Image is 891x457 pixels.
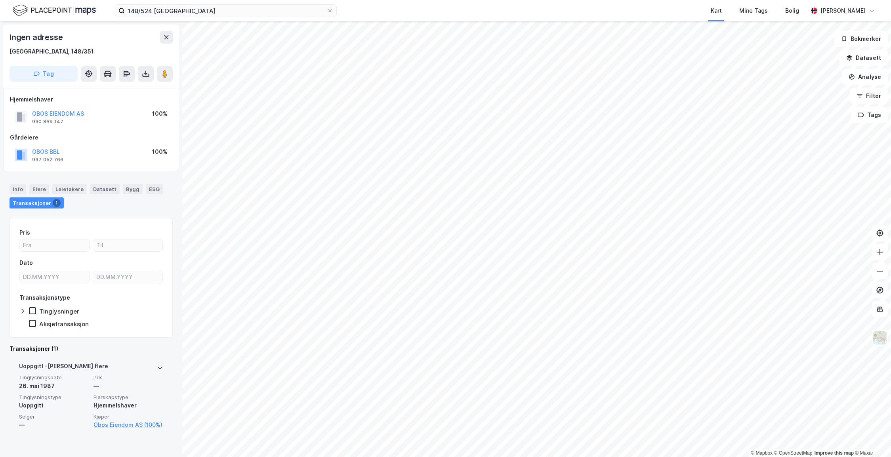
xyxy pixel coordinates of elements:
[850,88,888,104] button: Filter
[19,413,89,420] span: Selger
[834,31,888,47] button: Bokmerker
[19,361,108,374] div: Uoppgitt - [PERSON_NAME] flere
[815,450,854,456] a: Improve this map
[10,133,172,142] div: Gårdeiere
[751,450,773,456] a: Mapbox
[146,184,163,194] div: ESG
[19,394,89,401] span: Tinglysningstype
[10,47,94,56] div: [GEOGRAPHIC_DATA], 148/351
[10,197,64,208] div: Transaksjoner
[152,109,168,119] div: 100%
[53,199,61,207] div: 1
[39,320,89,328] div: Aksjetransaksjon
[52,184,87,194] div: Leietakere
[29,184,49,194] div: Eiere
[20,271,89,283] input: DD.MM.YYYY
[93,401,163,410] div: Hjemmelshaver
[32,119,63,125] div: 930 869 147
[93,420,163,430] a: Obos Eiendom AS (100%)
[93,374,163,381] span: Pris
[19,258,33,268] div: Dato
[10,184,26,194] div: Info
[39,308,79,315] div: Tinglysninger
[90,184,120,194] div: Datasett
[10,66,78,82] button: Tag
[851,419,891,457] div: Kontrollprogram for chat
[739,6,768,15] div: Mine Tags
[10,95,172,104] div: Hjemmelshaver
[152,147,168,157] div: 100%
[711,6,722,15] div: Kart
[93,413,163,420] span: Kjøper
[19,293,70,302] div: Transaksjonstype
[19,420,89,430] div: —
[19,374,89,381] span: Tinglysningsdato
[872,330,887,345] img: Z
[851,419,891,457] iframe: Chat Widget
[851,107,888,123] button: Tags
[10,344,173,354] div: Transaksjoner (1)
[32,157,63,163] div: 937 052 766
[842,69,888,85] button: Analyse
[123,184,143,194] div: Bygg
[19,228,30,237] div: Pris
[93,239,162,251] input: Til
[19,401,89,410] div: Uoppgitt
[820,6,866,15] div: [PERSON_NAME]
[125,5,327,17] input: Søk på adresse, matrikkel, gårdeiere, leietakere eller personer
[10,31,64,44] div: Ingen adresse
[839,50,888,66] button: Datasett
[93,394,163,401] span: Eierskapstype
[774,450,813,456] a: OpenStreetMap
[785,6,799,15] div: Bolig
[19,381,89,391] div: 26. mai 1987
[93,271,162,283] input: DD.MM.YYYY
[13,4,96,17] img: logo.f888ab2527a4732fd821a326f86c7f29.svg
[93,381,163,391] div: —
[20,239,89,251] input: Fra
